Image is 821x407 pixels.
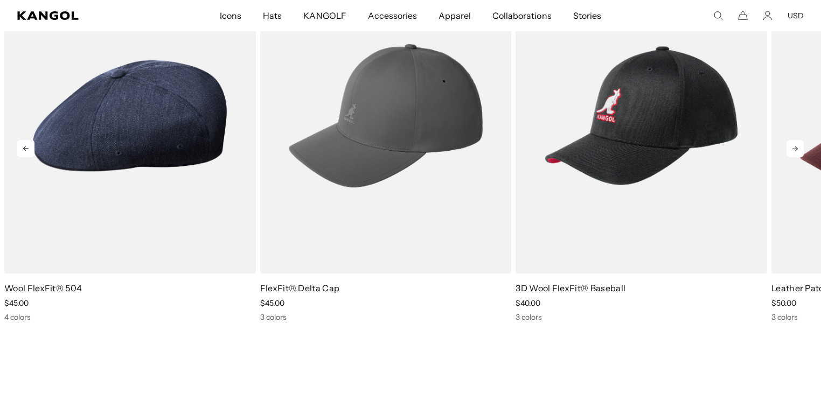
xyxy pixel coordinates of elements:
a: 3D Wool FlexFit® Baseball [516,283,625,293]
span: $40.00 [516,298,540,308]
div: 3 colors [260,312,512,322]
button: Cart [738,11,748,20]
span: $45.00 [4,298,29,308]
a: Wool FlexFit® 504 [4,283,82,293]
a: Kangol [17,11,145,20]
div: 4 colors [4,312,256,322]
div: 3 colors [516,312,767,322]
span: $50.00 [771,298,796,308]
span: $45.00 [260,298,284,308]
summary: Search here [713,11,723,20]
a: FlexFit® Delta Cap [260,283,340,293]
button: USD [788,11,804,20]
a: Account [763,11,773,20]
